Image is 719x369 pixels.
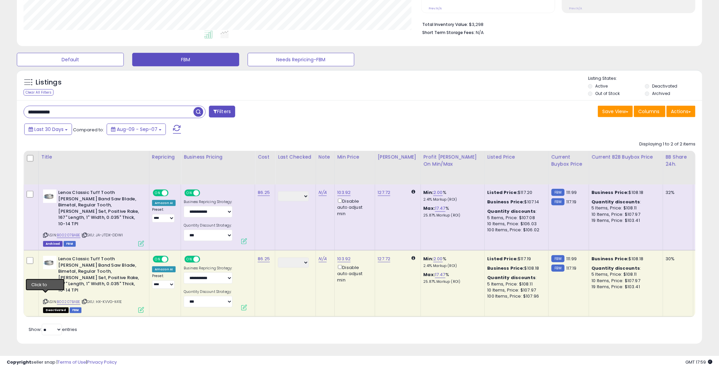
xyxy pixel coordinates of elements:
label: Deactivated [652,83,677,89]
div: Displaying 1 to 2 of 2 items [639,141,695,147]
b: Business Price: [488,199,525,205]
label: Business Repricing Strategy: [184,200,232,204]
div: Clear All Filters [24,89,53,96]
b: Quantity discounts [592,199,640,205]
div: 100 Items, Price: $107.96 [488,293,543,299]
div: Current B2B Buybox Price [592,154,660,161]
b: Quantity discounts [488,274,536,281]
div: Listed Price [488,154,546,161]
span: Last 30 Days [34,126,64,133]
div: Note [319,154,332,161]
span: OFF [199,190,210,196]
b: Max: [424,271,435,278]
a: B00207BABE [57,232,80,238]
div: 5 Items, Price: $108.11 [592,205,658,211]
span: 117.19 [566,265,577,271]
div: Repricing [152,154,178,161]
button: FBM [132,53,239,66]
b: Lenox Classic Tuff Tooth [PERSON_NAME] Band Saw Blade, Bimetal, Regular Tooth, [PERSON_NAME] Set,... [58,256,140,295]
span: ON [153,190,162,196]
span: ON [185,190,193,196]
div: Preset: [152,207,176,222]
div: : [592,199,658,205]
div: $107.14 [488,199,543,205]
a: Privacy Policy [87,359,117,365]
small: FBM [551,198,565,205]
span: N/A [476,29,484,36]
th: The percentage added to the cost of goods (COGS) that forms the calculator for Min & Max prices. [421,151,484,184]
span: OFF [168,190,178,196]
a: 2.00 [433,189,443,196]
div: Profit [PERSON_NAME] on Min/Max [424,154,482,168]
a: 2.00 [433,256,443,262]
a: 86.25 [258,189,270,196]
div: ASIN: [43,256,144,312]
a: 127.72 [378,256,391,262]
div: Min Price [337,154,372,161]
li: $3,298 [422,20,690,28]
p: 25.87% Markup (ROI) [424,279,479,284]
div: Amazon AI [152,200,176,206]
div: BB Share 24h. [666,154,690,168]
div: seller snap | | [7,359,117,366]
div: % [424,256,479,268]
div: Disable auto adjust min [337,264,370,283]
a: N/A [319,256,327,262]
button: Aug-09 - Sep-07 [107,124,166,135]
div: 10 Items, Price: $107.97 [592,278,658,284]
div: 5 Items, Price: $107.08 [488,215,543,221]
div: 10 Items, Price: $107.97 [488,287,543,293]
strong: Copyright [7,359,31,365]
div: $108.18 [488,265,543,271]
small: Prev: N/A [429,6,442,10]
b: Short Term Storage Fees: [422,30,475,35]
div: Current Buybox Price [551,154,586,168]
span: FBM [70,307,82,313]
b: Listed Price: [488,256,518,262]
div: % [424,272,479,284]
div: $117.20 [488,190,543,196]
button: Actions [667,106,695,117]
a: B00207BABE [57,299,80,305]
label: Archived [652,91,670,96]
div: 30% [666,256,688,262]
small: FBM [551,255,565,262]
span: FBM [64,241,76,247]
span: | SKU: HX-KVVG-K41E [81,299,122,304]
b: Max: [424,205,435,211]
b: Lenox Classic Tuff Tooth [PERSON_NAME] Band Saw Blade, Bimetal, Regular Tooth, [PERSON_NAME] Set,... [58,190,140,229]
div: 19 Items, Price: $103.41 [592,284,658,290]
div: % [424,205,479,218]
label: Active [596,83,608,89]
a: 127.72 [378,189,391,196]
button: Save View [598,106,633,117]
p: Listing States: [588,75,702,82]
div: : [488,208,543,214]
div: 19 Items, Price: $103.41 [592,217,658,224]
span: Show: entries [29,326,77,333]
b: Business Price: [592,189,629,196]
span: All listings that are unavailable for purchase on Amazon for any reason other than out-of-stock [43,307,69,313]
label: Out of Stock [596,91,620,96]
span: Compared to: [73,127,104,133]
h5: Listings [36,78,62,87]
div: [PERSON_NAME] [378,154,418,161]
div: Title [41,154,146,161]
div: 10 Items, Price: $107.97 [592,211,658,217]
div: $117.19 [488,256,543,262]
div: % [424,190,479,202]
b: Quantity discounts [592,265,640,271]
div: 32% [666,190,688,196]
div: Business Pricing [184,154,252,161]
small: FBM [551,189,565,196]
span: OFF [168,257,178,262]
div: Last Checked [278,154,313,161]
div: 10 Items, Price: $106.03 [488,221,543,227]
span: OFF [199,257,210,262]
a: N/A [319,189,327,196]
b: Min: [424,256,434,262]
span: 2025-10-8 17:59 GMT [685,359,712,365]
div: : [592,265,658,271]
span: Listings that have been deleted from Seller Central [43,241,63,247]
span: | SKU: JA-JTDX-DDWI [81,232,123,238]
